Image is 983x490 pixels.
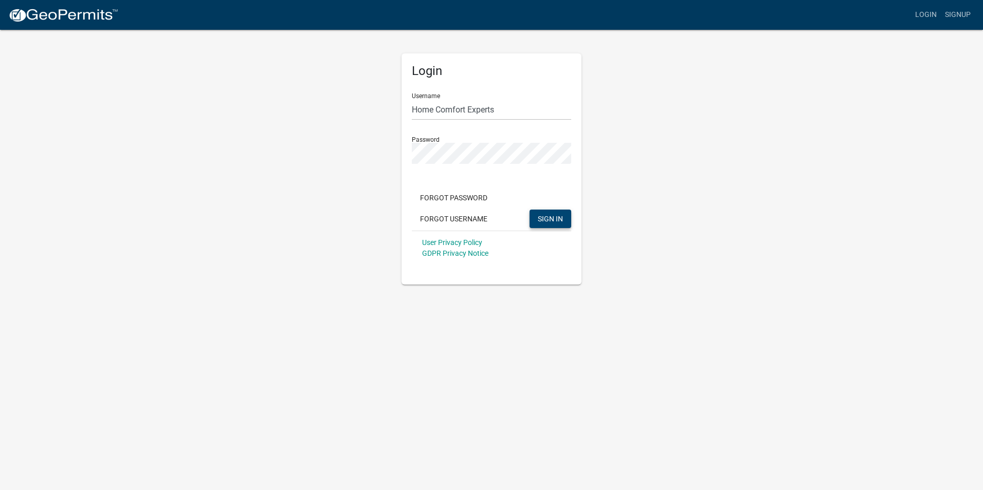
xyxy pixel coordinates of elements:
a: User Privacy Policy [422,238,482,247]
span: SIGN IN [538,214,563,222]
button: Forgot Username [412,210,496,228]
a: Login [911,5,941,25]
a: GDPR Privacy Notice [422,249,488,257]
h5: Login [412,64,571,79]
a: Signup [941,5,975,25]
button: SIGN IN [530,210,571,228]
button: Forgot Password [412,189,496,207]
